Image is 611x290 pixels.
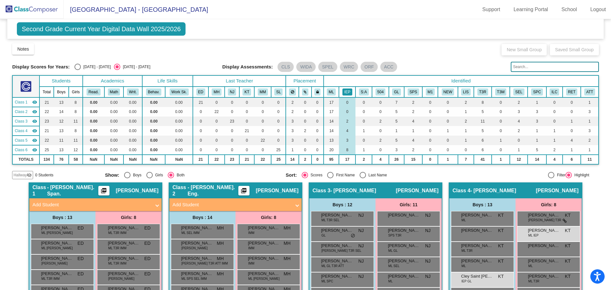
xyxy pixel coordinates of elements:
[584,88,595,95] button: ATT
[208,136,225,145] td: 0
[474,117,492,126] td: 11
[12,117,39,126] td: Nicole Jenney - Jenney
[299,87,311,97] th: Keep with students
[239,145,254,155] td: 0
[17,22,186,36] span: Second Grade Current Year Digital Data Wall 2025/2026
[299,136,311,145] td: 0
[146,88,161,95] button: Behav.
[169,198,302,211] mat-expansion-panel-header: Add Student
[324,126,339,136] td: 14
[142,75,193,87] th: Life Skills
[474,107,492,117] td: 5
[438,117,458,126] td: 0
[165,145,193,155] td: 0.00
[581,136,598,145] td: 2
[422,145,438,155] td: 0
[165,136,193,145] td: 0.00
[142,107,165,117] td: 0.00
[581,97,598,107] td: 1
[123,97,142,107] td: 0.00
[458,107,474,117] td: 1
[299,126,311,136] td: 2
[12,145,39,155] td: Sherri Logan - Logan/Team
[208,97,225,107] td: 0
[355,107,372,117] td: 0
[286,117,299,126] td: 3
[404,117,423,126] td: 4
[563,97,581,107] td: 0
[477,4,505,15] a: Support
[563,107,581,117] td: 0
[39,136,54,145] td: 22
[165,117,193,126] td: 0.00
[474,136,492,145] td: 6
[286,87,299,97] th: Keep away students
[380,62,397,72] mat-chip: ACC
[196,88,205,95] button: ED
[17,46,29,52] span: Notes
[193,97,208,107] td: 21
[142,145,165,155] td: 0.00
[324,136,339,145] td: 13
[312,87,324,97] th: Keep with teacher
[228,88,236,95] button: NJ
[81,64,111,70] div: [DATE] - [DATE]
[254,117,271,126] td: 0
[404,107,423,117] td: 2
[69,126,83,136] td: 8
[389,87,404,97] th: Glasses
[239,136,254,145] td: 0
[225,107,239,117] td: 0
[299,107,311,117] td: 0
[225,126,239,136] td: 0
[104,136,124,145] td: 0.00
[474,97,492,107] td: 8
[355,87,372,97] th: IEP - Low Student:Adult Ratio
[225,145,239,155] td: 0
[142,126,165,136] td: 0.00
[54,136,69,145] td: 11
[104,126,124,136] td: 0.00
[359,88,369,95] button: S:A
[271,145,286,155] td: 25
[563,117,581,126] td: 1
[225,87,239,97] th: Nicole Jenney
[510,145,528,155] td: 1
[339,136,355,145] td: 3
[83,117,104,126] td: 0.00
[127,88,138,95] button: Writ.
[15,138,27,143] span: Class 5
[39,126,54,136] td: 21
[165,126,193,136] td: 0.00
[492,97,510,107] td: 0
[324,107,339,117] td: 17
[408,88,419,95] button: SPS
[422,136,438,145] td: 0
[239,117,254,126] td: 0
[324,87,339,97] th: Multilingual Learner
[193,117,208,126] td: 0
[581,117,598,126] td: 1
[404,97,423,107] td: 2
[528,87,546,97] th: Receives speech services
[340,62,358,72] mat-chip: WRC
[299,97,311,107] td: 0
[277,62,294,72] mat-chip: CLS
[15,109,27,115] span: Class 2
[208,117,225,126] td: 0
[212,88,221,95] button: MH
[492,136,510,145] td: 1
[339,145,355,155] td: 8
[563,87,581,97] th: Retained at some point, or was placed back at time of enrollment
[225,97,239,107] td: 0
[254,87,271,97] th: Melissa McNamara
[312,97,324,107] td: 0
[546,107,563,117] td: 0
[372,107,389,117] td: 0
[286,97,299,107] td: 2
[239,97,254,107] td: 0
[355,145,372,155] td: 1
[422,87,438,97] th: ML - Monitor Year 1
[389,126,404,136] td: 1
[170,88,189,95] button: Work Sk.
